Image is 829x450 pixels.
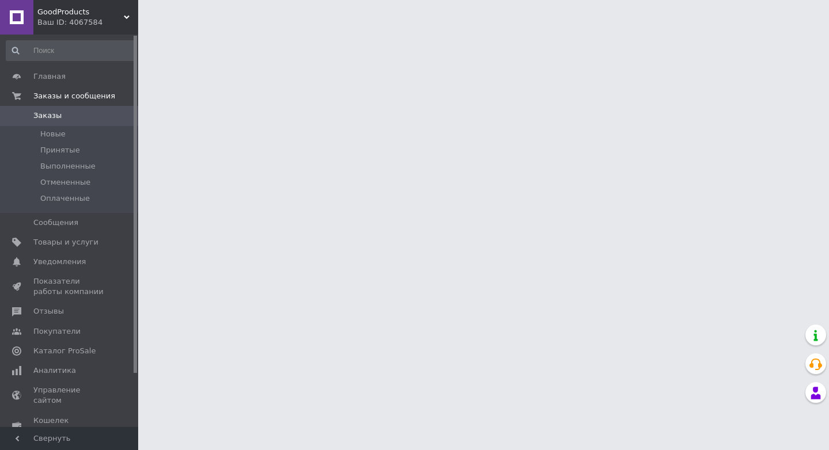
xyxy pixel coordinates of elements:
[33,91,115,101] span: Заказы и сообщения
[33,346,96,356] span: Каталог ProSale
[37,7,124,17] span: GoodProducts
[33,365,76,376] span: Аналитика
[40,129,66,139] span: Новые
[40,177,90,188] span: Отмененные
[33,237,98,247] span: Товары и услуги
[33,306,64,316] span: Отзывы
[33,326,81,337] span: Покупатели
[33,276,107,297] span: Показатели работы компании
[33,385,107,406] span: Управление сайтом
[40,161,96,171] span: Выполненные
[33,110,62,121] span: Заказы
[33,218,78,228] span: Сообщения
[37,17,138,28] div: Ваш ID: 4067584
[40,145,80,155] span: Принятые
[33,415,107,436] span: Кошелек компании
[33,71,66,82] span: Главная
[6,40,136,61] input: Поиск
[33,257,86,267] span: Уведомления
[40,193,90,204] span: Оплаченные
